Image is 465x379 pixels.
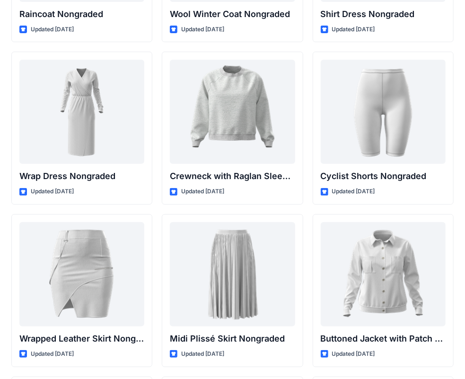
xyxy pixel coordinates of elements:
[19,8,144,21] p: Raincoat Nongraded
[332,25,375,35] p: Updated [DATE]
[31,187,74,197] p: Updated [DATE]
[19,60,144,164] a: Wrap Dress Nongraded
[19,170,144,183] p: Wrap Dress Nongraded
[170,8,295,21] p: Wool Winter Coat Nongraded
[170,222,295,326] a: Midi Plissé Skirt Nongraded
[321,8,446,21] p: Shirt Dress Nongraded
[321,332,446,345] p: Buttoned Jacket with Patch Pockets Nongraded
[321,170,446,183] p: Cyclist Shorts Nongraded
[31,25,74,35] p: Updated [DATE]
[181,349,224,359] p: Updated [DATE]
[181,25,224,35] p: Updated [DATE]
[181,187,224,197] p: Updated [DATE]
[170,60,295,164] a: Crewneck with Raglan Sleeve Nongraded
[332,187,375,197] p: Updated [DATE]
[19,332,144,345] p: Wrapped Leather Skirt Nongraded
[170,332,295,345] p: Midi Plissé Skirt Nongraded
[170,170,295,183] p: Crewneck with Raglan Sleeve Nongraded
[321,222,446,326] a: Buttoned Jacket with Patch Pockets Nongraded
[321,60,446,164] a: Cyclist Shorts Nongraded
[332,349,375,359] p: Updated [DATE]
[19,222,144,326] a: Wrapped Leather Skirt Nongraded
[31,349,74,359] p: Updated [DATE]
